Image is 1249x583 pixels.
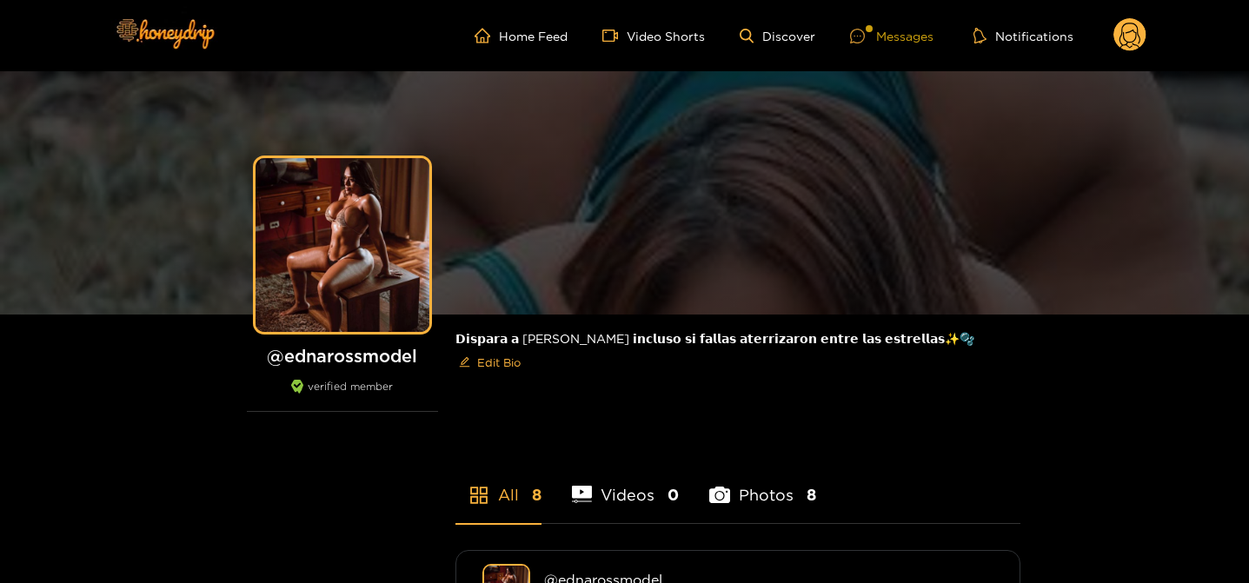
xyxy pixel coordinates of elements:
[572,445,680,523] li: Videos
[740,29,815,43] a: Discover
[477,354,521,371] span: Edit Bio
[247,380,438,412] div: verified member
[668,484,679,506] span: 0
[807,484,816,506] span: 8
[247,345,438,367] h1: @ ednarossmodel
[459,356,470,369] span: edit
[968,27,1079,44] button: Notifications
[602,28,705,43] a: Video Shorts
[709,445,816,523] li: Photos
[455,348,524,376] button: editEdit Bio
[850,26,933,46] div: Messages
[475,28,499,43] span: home
[468,485,489,506] span: appstore
[455,445,541,523] li: All
[475,28,568,43] a: Home Feed
[602,28,627,43] span: video-camera
[455,315,1020,390] div: 𝗗𝗶𝘀𝗽𝗮𝗿𝗮 𝗮 [PERSON_NAME] 𝗶𝗻𝗰𝗹𝘂𝘀𝗼 𝘀𝗶 𝗳𝗮𝗹𝗹𝗮𝘀 𝗮𝘁𝗲𝗿𝗿𝗶𝘇𝗮𝗿𝗼𝗻 𝗲𝗻𝘁𝗿𝗲 𝗹𝗮𝘀 𝗲𝘀𝘁𝗿𝗲𝗹𝗹𝗮𝘀✨🫧
[532,484,541,506] span: 8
